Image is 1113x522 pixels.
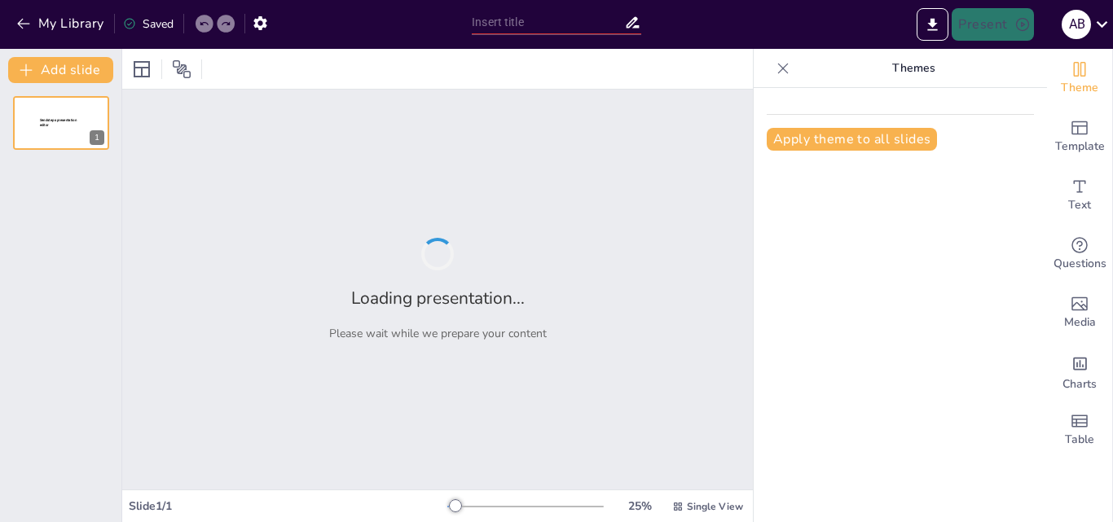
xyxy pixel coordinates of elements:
div: Add text boxes [1047,166,1112,225]
button: Add slide [8,57,113,83]
span: Theme [1061,79,1098,97]
input: Insert title [472,11,624,34]
div: Change the overall theme [1047,49,1112,107]
button: My Library [12,11,111,37]
span: Text [1068,196,1091,214]
div: Slide 1 / 1 [129,498,447,514]
button: Apply theme to all slides [767,128,937,151]
div: Layout [129,56,155,82]
div: 1 [90,130,104,145]
div: Saved [123,16,174,32]
div: Get real-time input from your audience [1047,225,1112,283]
div: 1 [13,96,109,150]
span: Single View [687,500,743,513]
div: Add a table [1047,401,1112,459]
div: Add ready made slides [1047,107,1112,166]
span: Table [1065,431,1094,449]
span: Template [1055,138,1105,156]
span: Position [172,59,191,79]
button: Present [952,8,1033,41]
h2: Loading presentation... [351,287,525,309]
div: Add charts and graphs [1047,342,1112,401]
span: Media [1064,314,1096,331]
span: Sendsteps presentation editor [40,118,77,127]
span: Charts [1062,375,1097,393]
button: Export to PowerPoint [917,8,948,41]
button: A b [1062,8,1091,41]
div: A b [1062,10,1091,39]
div: 25 % [620,498,659,514]
p: Please wait while we prepare your content [329,326,547,341]
p: Themes [796,49,1031,88]
div: Add images, graphics, shapes or video [1047,283,1112,342]
span: Questions [1054,255,1106,273]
